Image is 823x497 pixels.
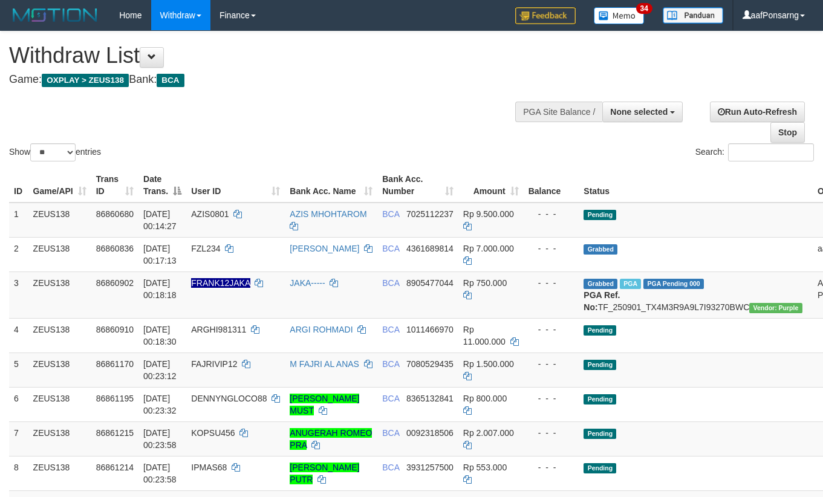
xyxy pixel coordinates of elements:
a: [PERSON_NAME] MUST [290,394,359,415]
td: 6 [9,387,28,421]
button: None selected [602,102,683,122]
span: [DATE] 00:23:12 [143,359,177,381]
td: ZEUS138 [28,237,91,271]
td: 7 [9,421,28,456]
select: Showentries [30,143,76,161]
span: Rp 11.000.000 [463,325,506,346]
b: PGA Ref. No: [584,290,620,312]
span: Vendor URL: https://trx4.1velocity.biz [749,303,802,313]
span: AZIS0801 [191,209,229,219]
span: BCA [382,278,399,288]
span: 86861170 [96,359,134,369]
th: Date Trans.: activate to sort column descending [138,168,186,203]
span: Pending [584,325,616,336]
span: Grabbed [584,279,617,289]
input: Search: [728,143,814,161]
span: 86861214 [96,463,134,472]
span: Copy 8365132841 to clipboard [406,394,454,403]
span: Copy 4361689814 to clipboard [406,244,454,253]
span: BCA [382,359,399,369]
span: Pending [584,394,616,404]
div: - - - [529,208,574,220]
td: 3 [9,271,28,318]
span: Rp 7.000.000 [463,244,514,253]
span: 86860680 [96,209,134,219]
td: ZEUS138 [28,271,91,318]
span: Rp 2.007.000 [463,428,514,438]
span: BCA [382,463,399,472]
span: Copy 7080529435 to clipboard [406,359,454,369]
th: Game/API: activate to sort column ascending [28,168,91,203]
span: ARGHI981311 [191,325,246,334]
span: Pending [584,429,616,439]
label: Show entries [9,143,101,161]
th: ID [9,168,28,203]
th: User ID: activate to sort column ascending [186,168,285,203]
span: Rp 9.500.000 [463,209,514,219]
a: AZIS MHOHTAROM [290,209,366,219]
label: Search: [695,143,814,161]
td: ZEUS138 [28,421,91,456]
td: 1 [9,203,28,238]
th: Status [579,168,813,203]
a: [PERSON_NAME] PUTR [290,463,359,484]
a: [PERSON_NAME] [290,244,359,253]
span: Copy 0092318506 to clipboard [406,428,454,438]
span: FAJRIVIP12 [191,359,237,369]
span: Rp 553.000 [463,463,507,472]
span: IPMAS68 [191,463,227,472]
img: Button%20Memo.svg [594,7,645,24]
span: [DATE] 00:23:58 [143,463,177,484]
div: - - - [529,392,574,404]
td: TF_250901_TX4M3R9A9L7I93270BWC [579,271,813,318]
span: Pending [584,463,616,473]
span: BCA [382,244,399,253]
a: M FAJRI AL ANAS [290,359,359,369]
span: 34 [636,3,652,14]
th: Bank Acc. Name: activate to sort column ascending [285,168,377,203]
a: Stop [770,122,805,143]
div: - - - [529,242,574,255]
span: Copy 3931257500 to clipboard [406,463,454,472]
span: 86860910 [96,325,134,334]
span: Rp 800.000 [463,394,507,403]
span: 86861215 [96,428,134,438]
span: BCA [382,428,399,438]
span: [DATE] 00:23:32 [143,394,177,415]
span: DENNYNGLOCO88 [191,394,267,403]
img: panduan.png [663,7,723,24]
div: PGA Site Balance / [515,102,602,122]
td: ZEUS138 [28,387,91,421]
span: BCA [157,74,184,87]
span: Copy 7025112237 to clipboard [406,209,454,219]
span: 86861195 [96,394,134,403]
div: - - - [529,358,574,370]
img: MOTION_logo.png [9,6,101,24]
span: PGA Pending [643,279,704,289]
td: 2 [9,237,28,271]
a: ANUGERAH ROMEO PRA [290,428,372,450]
span: Pending [584,210,616,220]
span: OXPLAY > ZEUS138 [42,74,129,87]
td: ZEUS138 [28,352,91,387]
th: Bank Acc. Number: activate to sort column ascending [377,168,458,203]
a: JAKA----- [290,278,325,288]
div: - - - [529,427,574,439]
span: Nama rekening ada tanda titik/strip, harap diedit [191,278,250,288]
td: 4 [9,318,28,352]
td: ZEUS138 [28,318,91,352]
span: [DATE] 00:23:58 [143,428,177,450]
a: ARGI ROHMADI [290,325,353,334]
h1: Withdraw List [9,44,536,68]
th: Trans ID: activate to sort column ascending [91,168,138,203]
span: BCA [382,325,399,334]
span: None selected [610,107,668,117]
span: Copy 8905477044 to clipboard [406,278,454,288]
span: [DATE] 00:14:27 [143,209,177,231]
td: 8 [9,456,28,490]
span: FZL234 [191,244,220,253]
div: - - - [529,461,574,473]
th: Balance [524,168,579,203]
span: BCA [382,209,399,219]
span: Rp 750.000 [463,278,507,288]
